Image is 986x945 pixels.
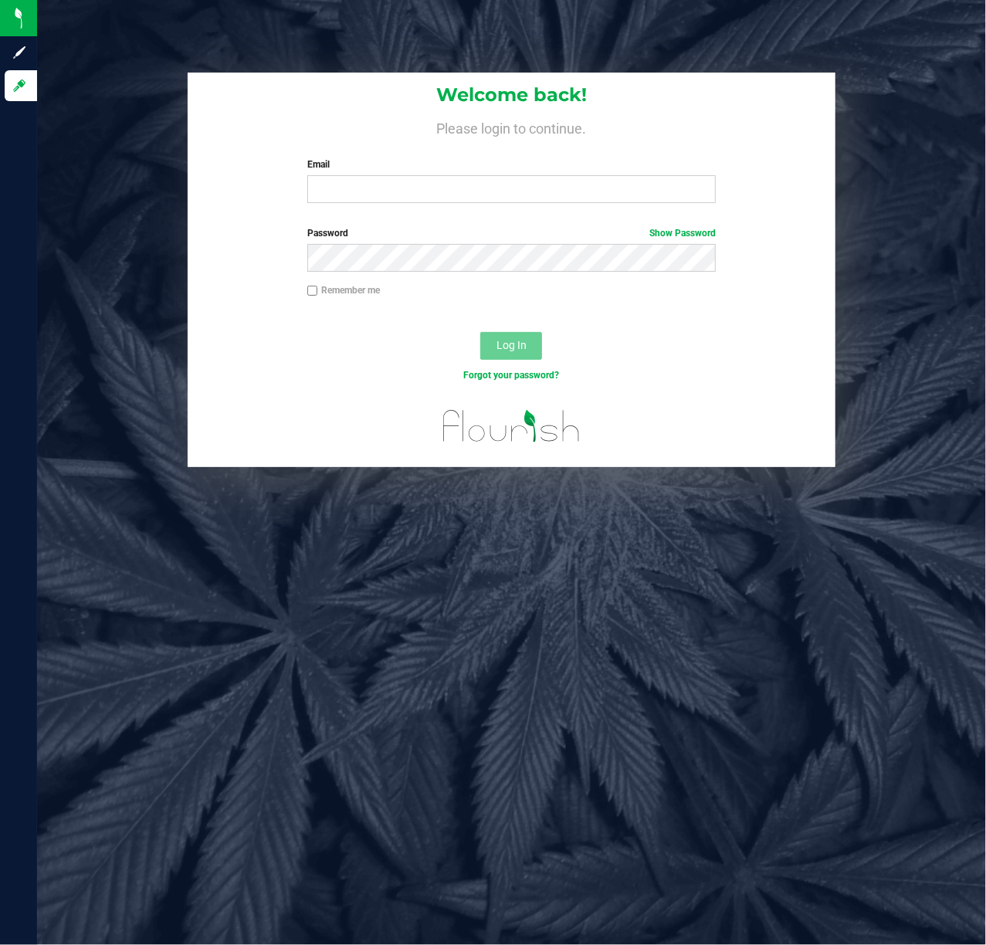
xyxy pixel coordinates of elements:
[188,117,835,136] h4: Please login to continue.
[12,78,27,93] inline-svg: Log in
[307,228,348,239] span: Password
[463,370,559,381] a: Forgot your password?
[12,45,27,60] inline-svg: Sign up
[431,398,593,454] img: flourish_logo.svg
[307,157,717,171] label: Email
[188,85,835,105] h1: Welcome back!
[307,286,318,296] input: Remember me
[649,228,716,239] a: Show Password
[480,332,542,360] button: Log In
[496,339,527,351] span: Log In
[307,283,380,297] label: Remember me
